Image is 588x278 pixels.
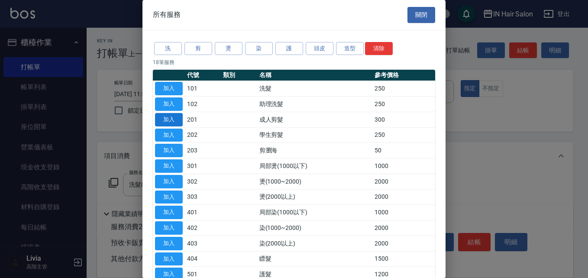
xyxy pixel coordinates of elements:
[372,127,435,143] td: 250
[221,70,257,81] th: 類別
[185,251,221,267] td: 404
[185,70,221,81] th: 代號
[155,113,183,126] button: 加入
[372,220,435,236] td: 2000
[155,221,183,235] button: 加入
[306,42,333,55] button: 頭皮
[155,191,183,204] button: 加入
[185,112,221,127] td: 201
[155,82,183,95] button: 加入
[372,189,435,205] td: 2000
[257,205,373,220] td: 局部染(1000以下)
[257,112,373,127] td: 成人剪髮
[257,158,373,174] td: 局部燙(1000以下)
[336,42,364,55] button: 造型
[185,97,221,112] td: 102
[185,174,221,189] td: 302
[257,174,373,189] td: 燙(1000~2000)
[275,42,303,55] button: 護
[372,112,435,127] td: 300
[245,42,273,55] button: 染
[372,174,435,189] td: 2000
[185,236,221,251] td: 403
[257,236,373,251] td: 染(2000以上)
[185,143,221,158] td: 203
[257,143,373,158] td: 剪瀏海
[153,10,181,19] span: 所有服務
[155,97,183,111] button: 加入
[257,251,373,267] td: 瞟髮
[372,236,435,251] td: 2000
[155,252,183,266] button: 加入
[185,189,221,205] td: 303
[155,129,183,142] button: 加入
[185,220,221,236] td: 402
[257,220,373,236] td: 染(1000~2000)
[185,127,221,143] td: 202
[372,81,435,97] td: 250
[372,70,435,81] th: 參考價格
[185,81,221,97] td: 101
[257,81,373,97] td: 洗髮
[407,7,435,23] button: 關閉
[372,143,435,158] td: 50
[257,70,373,81] th: 名稱
[257,127,373,143] td: 學生剪髮
[257,189,373,205] td: 燙(2000以上)
[155,206,183,219] button: 加入
[153,58,435,66] p: 18 筆服務
[155,159,183,173] button: 加入
[372,158,435,174] td: 1000
[185,205,221,220] td: 401
[154,42,182,55] button: 洗
[155,237,183,250] button: 加入
[215,42,242,55] button: 燙
[185,158,221,174] td: 301
[184,42,212,55] button: 剪
[257,97,373,112] td: 助理洗髮
[372,251,435,267] td: 1500
[155,175,183,188] button: 加入
[372,205,435,220] td: 1000
[372,97,435,112] td: 250
[365,42,393,55] button: 清除
[155,144,183,157] button: 加入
